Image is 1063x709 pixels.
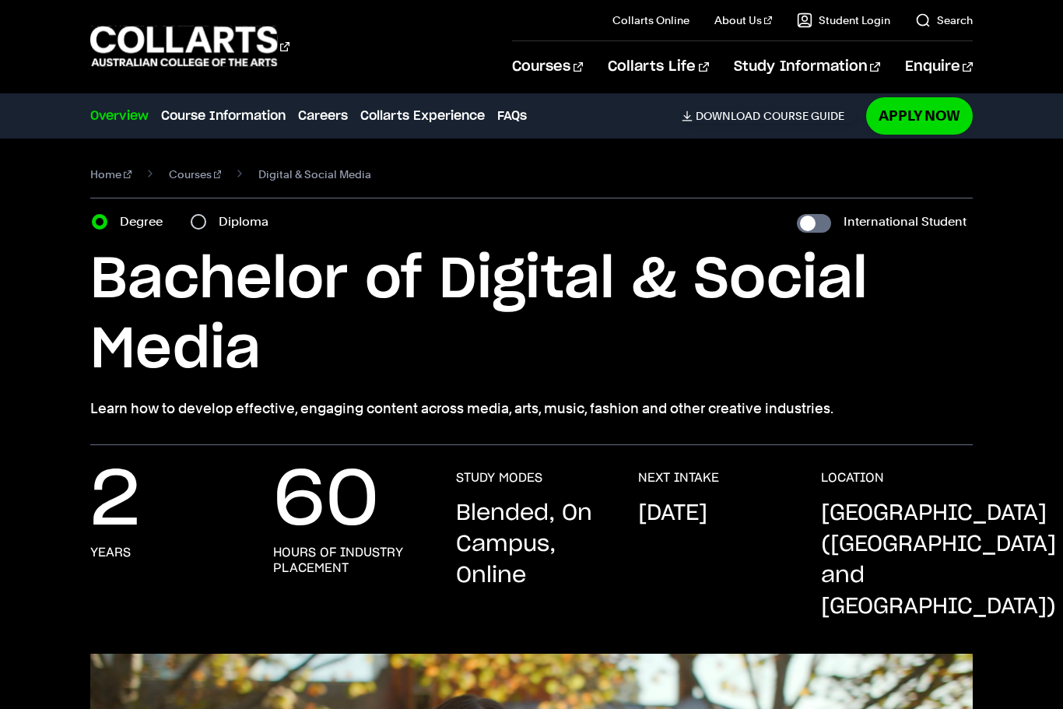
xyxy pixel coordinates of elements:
[456,470,542,486] h3: STUDY MODES
[608,41,708,93] a: Collarts Life
[696,109,760,123] span: Download
[682,109,857,123] a: DownloadCourse Guide
[497,107,527,125] a: FAQs
[844,211,967,233] label: International Student
[821,498,1056,623] p: [GEOGRAPHIC_DATA] ([GEOGRAPHIC_DATA] and [GEOGRAPHIC_DATA])
[360,107,485,125] a: Collarts Experience
[273,470,379,532] p: 60
[456,498,608,591] p: Blended, On Campus, Online
[90,470,140,532] p: 2
[90,163,132,185] a: Home
[734,41,880,93] a: Study Information
[120,211,172,233] label: Degree
[612,12,689,28] a: Collarts Online
[258,163,371,185] span: Digital & Social Media
[821,470,884,486] h3: LOCATION
[90,24,289,68] div: Go to homepage
[90,398,973,419] p: Learn how to develop effective, engaging content across media, arts, music, fashion and other cre...
[638,470,719,486] h3: NEXT INTAKE
[219,211,278,233] label: Diploma
[273,545,425,576] h3: hours of industry placement
[298,107,348,125] a: Careers
[866,97,973,134] a: Apply Now
[915,12,973,28] a: Search
[90,107,149,125] a: Overview
[714,12,772,28] a: About Us
[905,41,973,93] a: Enquire
[169,163,222,185] a: Courses
[638,498,707,529] p: [DATE]
[90,245,973,385] h1: Bachelor of Digital & Social Media
[512,41,583,93] a: Courses
[797,12,890,28] a: Student Login
[161,107,286,125] a: Course Information
[90,545,131,560] h3: years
